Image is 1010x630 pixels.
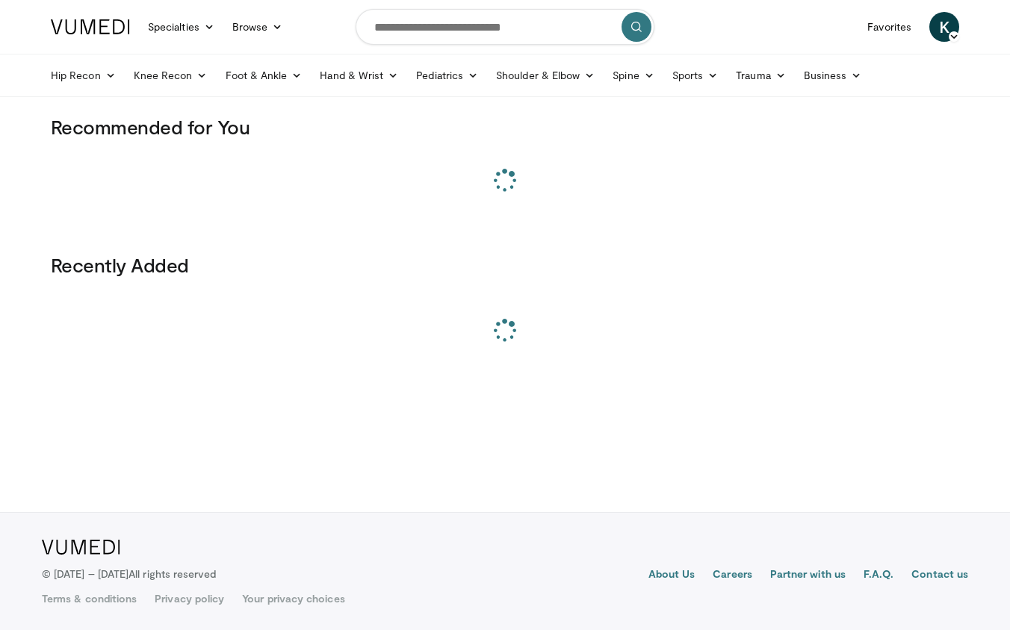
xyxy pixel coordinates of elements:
h3: Recommended for You [51,115,959,139]
a: Trauma [727,60,795,90]
a: Spine [604,60,663,90]
a: About Us [648,567,695,584]
a: Careers [713,567,752,584]
a: Contact us [911,567,968,584]
img: VuMedi Logo [51,19,130,34]
img: VuMedi Logo [42,540,120,555]
a: Browse [223,12,292,42]
h3: Recently Added [51,253,959,277]
a: Terms & conditions [42,591,137,606]
a: Partner with us [770,567,846,584]
p: © [DATE] – [DATE] [42,567,217,581]
input: Search topics, interventions [356,9,654,45]
a: Pediatrics [407,60,487,90]
a: Foot & Ankle [217,60,312,90]
a: Specialties [139,12,223,42]
a: Hip Recon [42,60,125,90]
a: Knee Recon [125,60,217,90]
a: Hand & Wrist [311,60,407,90]
a: Your privacy choices [242,591,344,606]
a: Favorites [858,12,920,42]
span: All rights reserved [128,567,216,580]
a: Sports [663,60,728,90]
a: Privacy policy [155,591,224,606]
a: Business [795,60,871,90]
a: F.A.Q. [864,567,893,584]
a: K [929,12,959,42]
a: Shoulder & Elbow [487,60,604,90]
